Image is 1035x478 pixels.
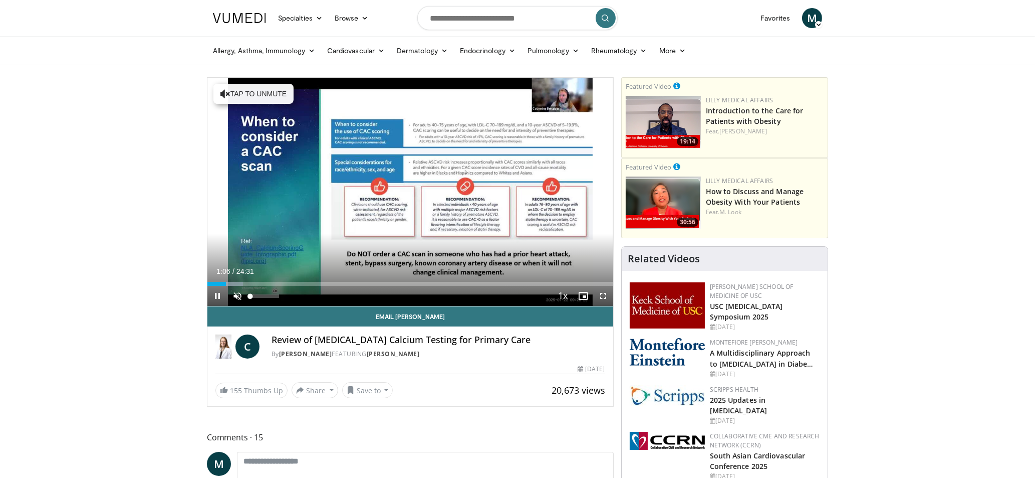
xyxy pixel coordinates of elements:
[573,286,593,306] button: Enable picture-in-picture mode
[677,137,698,146] span: 19:14
[626,96,701,148] img: acc2e291-ced4-4dd5-b17b-d06994da28f3.png.150x105_q85_crop-smart_upscale.png
[207,282,613,286] div: Progress Bar
[593,286,613,306] button: Fullscreen
[578,365,605,374] div: [DATE]
[232,267,234,275] span: /
[213,84,294,104] button: Tap to unmute
[207,286,227,306] button: Pause
[710,282,794,300] a: [PERSON_NAME] School of Medicine of USC
[207,431,614,444] span: Comments 15
[626,177,701,229] a: 30:56
[710,385,758,394] a: Scripps Health
[710,432,820,449] a: Collaborative CME and Research Network (CCRN)
[216,267,230,275] span: 1:06
[213,13,266,23] img: VuMedi Logo
[272,8,329,28] a: Specialties
[630,338,705,366] img: b0142b4c-93a1-4b58-8f91-5265c282693c.png.150x105_q85_autocrop_double_scale_upscale_version-0.2.png
[522,41,585,61] a: Pulmonology
[321,41,391,61] a: Cardiovascular
[706,106,804,126] a: Introduction to the Care for Patients with Obesity
[279,350,332,358] a: [PERSON_NAME]
[710,395,767,415] a: 2025 Updates in [MEDICAL_DATA]
[292,382,338,398] button: Share
[553,286,573,306] button: Playback Rate
[653,41,692,61] a: More
[585,41,653,61] a: Rheumatology
[626,177,701,229] img: c98a6a29-1ea0-4bd5-8cf5-4d1e188984a7.png.150x105_q85_crop-smart_upscale.png
[342,382,393,398] button: Save to
[628,253,700,265] h4: Related Videos
[719,127,767,135] a: [PERSON_NAME]
[802,8,822,28] a: M
[552,384,605,396] span: 20,673 views
[706,208,824,217] div: Feat.
[626,96,701,148] a: 19:14
[630,385,705,406] img: c9f2b0b7-b02a-4276-a72a-b0cbb4230bc1.jpg.150x105_q85_autocrop_double_scale_upscale_version-0.2.jpg
[626,163,671,172] small: Featured Video
[417,6,618,30] input: Search topics, interventions
[227,286,247,306] button: Unmute
[710,338,798,347] a: Montefiore [PERSON_NAME]
[677,218,698,227] span: 30:56
[626,82,671,91] small: Featured Video
[706,177,773,185] a: Lilly Medical Affairs
[454,41,522,61] a: Endocrinology
[391,41,454,61] a: Dermatology
[706,127,824,136] div: Feat.
[272,350,605,359] div: By FEATURING
[215,383,288,398] a: 155 Thumbs Up
[706,96,773,104] a: Lilly Medical Affairs
[719,208,741,216] a: M. Look
[710,416,820,425] div: [DATE]
[710,301,783,322] a: USC [MEDICAL_DATA] Symposium 2025
[250,294,279,298] div: Volume Level
[367,350,420,358] a: [PERSON_NAME]
[710,451,806,471] a: South Asian Cardiovascular Conference 2025
[272,335,605,346] h4: Review of [MEDICAL_DATA] Calcium Testing for Primary Care
[207,452,231,476] a: M
[235,335,260,359] a: C
[710,370,820,379] div: [DATE]
[230,386,242,395] span: 155
[329,8,375,28] a: Browse
[207,41,321,61] a: Allergy, Asthma, Immunology
[207,306,613,327] a: Email [PERSON_NAME]
[706,187,804,207] a: How to Discuss and Manage Obesity With Your Patients
[630,432,705,450] img: a04ee3ba-8487-4636-b0fb-5e8d268f3737.png.150x105_q85_autocrop_double_scale_upscale_version-0.2.png
[710,323,820,332] div: [DATE]
[710,348,814,368] a: A Multidisciplinary Approach to [MEDICAL_DATA] in Diabe…
[630,282,705,329] img: 7b941f1f-d101-407a-8bfa-07bd47db01ba.png.150x105_q85_autocrop_double_scale_upscale_version-0.2.jpg
[215,335,231,359] img: Dr. Catherine P. Benziger
[236,267,254,275] span: 24:31
[207,78,613,306] video-js: Video Player
[754,8,796,28] a: Favorites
